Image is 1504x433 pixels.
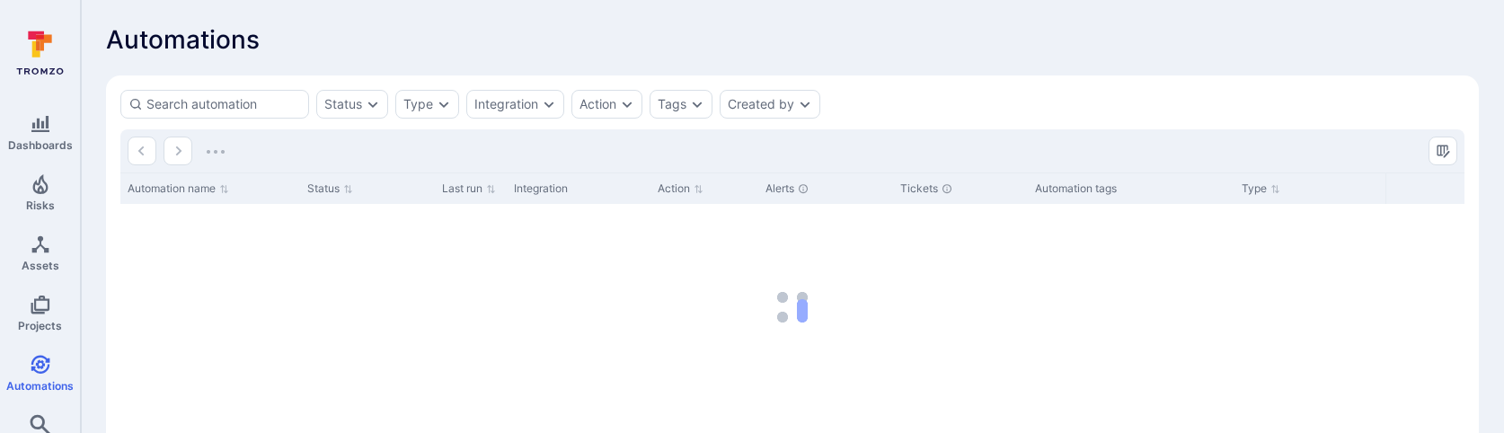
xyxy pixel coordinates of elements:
input: Search automation [146,95,301,113]
button: Sort by Type [1242,181,1280,196]
div: Tickets [900,181,1021,197]
div: Integration [514,181,643,197]
span: Dashboards [8,138,73,152]
button: Expand dropdown [798,97,812,111]
div: tags filter [650,90,712,119]
span: Assets [22,259,59,272]
button: Status [324,97,362,111]
button: Sort by Action [658,181,703,196]
button: Sort by Automation name [128,181,229,196]
button: Expand dropdown [542,97,556,111]
button: Manage columns [1429,137,1457,165]
button: Created by [728,97,794,111]
div: action filter [571,90,642,119]
div: type filter [395,90,459,119]
button: Expand dropdown [366,97,380,111]
button: Go to the previous page [128,137,156,165]
button: Type [403,97,433,111]
button: Action [579,97,616,111]
div: Alerts [765,181,886,197]
div: Automation tags [1035,181,1227,197]
button: Tags [658,97,686,111]
img: Loading... [207,150,225,154]
button: Go to the next page [164,137,192,165]
span: Automations [106,25,260,54]
div: Unresolved tickets [942,183,952,194]
button: Sort by Last run [442,181,496,196]
span: Projects [18,319,62,332]
div: created by filter [720,90,820,119]
span: Automations [6,379,74,393]
div: integration filter [466,90,564,119]
button: Expand dropdown [620,97,634,111]
button: Expand dropdown [690,97,704,111]
div: status filter [316,90,388,119]
button: Integration [474,97,538,111]
button: Expand dropdown [437,97,451,111]
span: Risks [26,199,55,212]
button: Sort by Status [307,181,353,196]
div: Unresolved alerts [798,183,809,194]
